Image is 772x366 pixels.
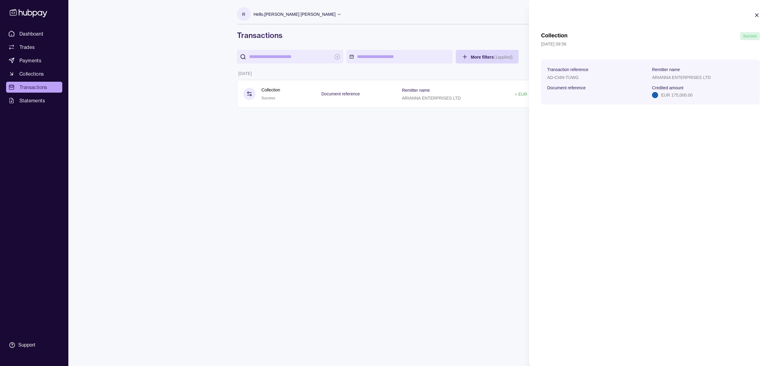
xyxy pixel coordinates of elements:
[541,32,568,40] h1: Collection
[661,92,693,98] p: EUR 175,000.00
[743,34,757,38] span: Success
[652,67,680,72] p: Remitter name
[652,92,658,98] img: eu
[652,75,711,80] p: ARIANNA ENTERPRISES LTD
[547,85,586,90] p: Document reference
[547,67,588,72] p: Transaction reference
[547,75,578,80] p: AD-CI4N-TUWG
[652,85,684,90] p: Credited amount
[541,41,760,47] p: [DATE] 09:56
